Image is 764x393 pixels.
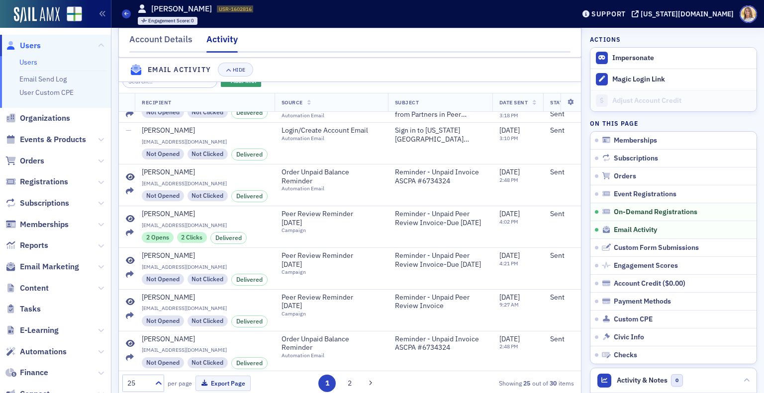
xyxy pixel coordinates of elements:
span: Reminder - Unpaid Peer Review Invoice-Due [DATE] [395,210,485,227]
a: Content [5,283,49,294]
h4: Actions [590,35,621,44]
span: Peer Review Reminder [DATE] [282,210,372,227]
span: Organizations [20,113,70,124]
span: Custom Form Submissions [614,243,699,252]
div: Account Details [129,33,192,51]
span: Payment Methods [614,297,671,306]
a: [PERSON_NAME] [142,293,268,302]
label: per page [168,379,192,388]
span: Civic Info [614,333,644,342]
span: Email Marketing [20,261,79,272]
span: Orders [20,156,44,166]
div: Delivered [231,315,268,327]
span: Order Unpaid Balance Reminder [282,335,372,352]
span: Order Unpaid Balance Reminder [282,168,372,185]
div: Sent [550,110,599,119]
div: 0 [148,18,194,24]
a: Peer Review Reminder [DATE]Campaign [282,293,381,317]
div: 25 [127,378,149,389]
a: Peer Review Reminder [DATE]Campaign [282,251,381,275]
a: E-Learning [5,325,59,336]
a: Reports [5,240,48,251]
span: Custom CPE [614,315,653,324]
a: [PERSON_NAME] [142,251,268,260]
span: [EMAIL_ADDRESS][DOMAIN_NAME] [142,139,268,145]
div: Hide [233,67,246,73]
img: SailAMX [14,7,60,23]
div: Adjust Account Credit [612,96,752,105]
span: Reminder - Unpaid Invoice ASCPA #6734324 [395,168,485,185]
a: Order Unpaid Balance ReminderAutomation Email [282,335,381,359]
div: Not Opened [142,274,184,285]
span: [DATE] [499,126,520,135]
a: [PERSON_NAME] [142,335,268,344]
span: Event Registrations [614,190,676,199]
a: Email Marketing [5,261,79,272]
div: [PERSON_NAME] [142,293,195,302]
time: 3:10 PM [499,135,518,142]
span: Peer Review Reminder [DATE] [282,293,372,311]
div: 2 Opens [142,232,174,243]
div: Automation Email [282,352,372,359]
span: Date Sent [499,99,528,106]
a: Peer Review Reminder [DATE]Campaign [282,210,381,234]
span: [DATE] [499,209,520,218]
a: Finance [5,367,48,378]
div: Automation Email [282,112,372,119]
div: Sent [550,168,599,177]
div: Sent [550,210,599,219]
time: 2:48 PM [499,343,518,350]
span: Memberships [20,219,69,230]
span: $0.00 [665,279,683,288]
span: [DATE] [499,293,520,302]
div: Delivered [231,357,268,369]
span: Peer Review Reminder [DATE] [282,251,372,269]
span: Reminder - Unpaid Peer Review Invoice-Due [DATE] [395,251,485,269]
span: Checks [614,351,637,360]
span: Automations [20,346,67,357]
a: Order Unpaid Balance ReminderAutomation Email [282,168,381,192]
span: Reports [20,240,48,251]
div: Not Clicked [188,274,228,285]
div: Sent [550,293,599,302]
a: Email Send Log [19,75,67,83]
span: Engagement Score : [148,17,191,24]
span: [DATE] [499,251,520,260]
div: Not Opened [142,107,184,118]
span: [EMAIL_ADDRESS][DOMAIN_NAME] [142,222,268,229]
span: On-Demand Registrations [614,208,697,217]
div: [PERSON_NAME] [142,251,195,260]
span: 0 [671,374,683,387]
div: Not Opened [142,315,184,326]
span: Orders [614,172,636,181]
div: Delivered [231,107,268,119]
div: Campaign [282,227,372,234]
button: 1 [318,375,336,392]
span: Reminder - Unpaid Invoice ASCPA #6734324 [395,335,485,352]
span: [DATE] [499,167,520,176]
div: Not Clicked [188,149,228,159]
time: 4:02 PM [499,218,518,225]
div: Campaign [282,311,372,317]
div: Not Clicked [188,357,228,368]
time: 4:21 PM [499,260,518,267]
span: Engagement Scores [614,261,678,270]
span: [EMAIL_ADDRESS][DOMAIN_NAME] [142,347,268,353]
button: [US_STATE][DOMAIN_NAME] [632,10,737,17]
span: Users [20,40,41,51]
span: Sign in to [US_STATE][GEOGRAPHIC_DATA][DOMAIN_NAME] (Your one-time-use code is in this email) | [... [395,126,485,144]
div: [US_STATE][DOMAIN_NAME] [641,9,734,18]
a: [PERSON_NAME] [142,126,268,135]
span: Subject [395,99,419,106]
span: Tasks [20,304,41,314]
button: Hide [218,63,253,77]
h1: [PERSON_NAME] [151,3,212,14]
a: Organizations [5,113,70,124]
a: Tasks [5,304,41,314]
span: Registrations [20,176,68,187]
img: SailAMX [67,6,82,22]
div: Not Clicked [188,107,228,118]
div: [PERSON_NAME] [142,168,195,177]
div: Not Opened [142,357,184,368]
